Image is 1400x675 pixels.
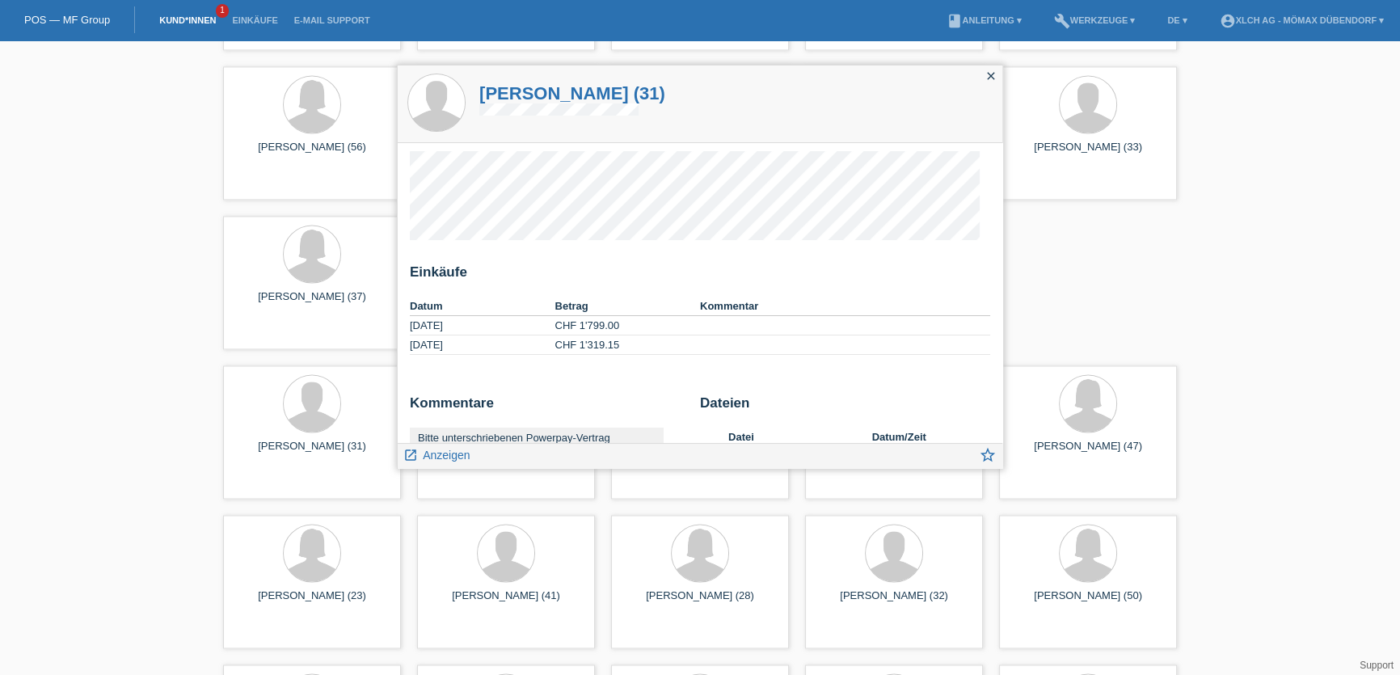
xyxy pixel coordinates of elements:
[1054,13,1070,29] i: build
[555,297,701,316] th: Betrag
[224,15,285,25] a: Einkäufe
[286,15,378,25] a: E-Mail Support
[728,428,872,447] th: Datei
[872,428,968,447] th: Datum/Zeit
[555,335,701,355] td: CHF 1'319.15
[700,297,990,316] th: Kommentar
[1220,13,1236,29] i: account_circle
[236,589,388,615] div: [PERSON_NAME] (23)
[410,316,555,335] td: [DATE]
[1012,141,1164,167] div: [PERSON_NAME] (33)
[236,290,388,316] div: [PERSON_NAME] (37)
[24,14,110,26] a: POS — MF Group
[403,448,418,462] i: launch
[216,4,229,18] span: 1
[236,141,388,167] div: [PERSON_NAME] (56)
[818,589,970,615] div: [PERSON_NAME] (32)
[479,83,665,103] a: [PERSON_NAME] (31)
[979,446,997,464] i: star_border
[410,264,990,289] h2: Einkäufe
[151,15,224,25] a: Kund*innen
[1012,589,1164,615] div: [PERSON_NAME] (50)
[979,448,997,468] a: star_border
[938,15,1029,25] a: bookAnleitung ▾
[555,316,701,335] td: CHF 1'799.00
[403,444,470,464] a: launch Anzeigen
[1360,660,1394,671] a: Support
[423,449,470,462] span: Anzeigen
[410,297,555,316] th: Datum
[1046,15,1144,25] a: buildWerkzeuge ▾
[1212,15,1392,25] a: account_circleXLCH AG - Mömax Dübendorf ▾
[1012,440,1164,466] div: [PERSON_NAME] (47)
[946,13,962,29] i: book
[700,395,990,420] h2: Dateien
[430,589,582,615] div: [PERSON_NAME] (41)
[1159,15,1195,25] a: DE ▾
[418,432,656,456] div: Bitte unterschriebenen Powerpay-Vertrag hochladen
[410,395,688,420] h2: Kommentare
[410,335,555,355] td: [DATE]
[985,70,997,82] i: close
[236,440,388,466] div: [PERSON_NAME] (31)
[624,589,776,615] div: [PERSON_NAME] (28)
